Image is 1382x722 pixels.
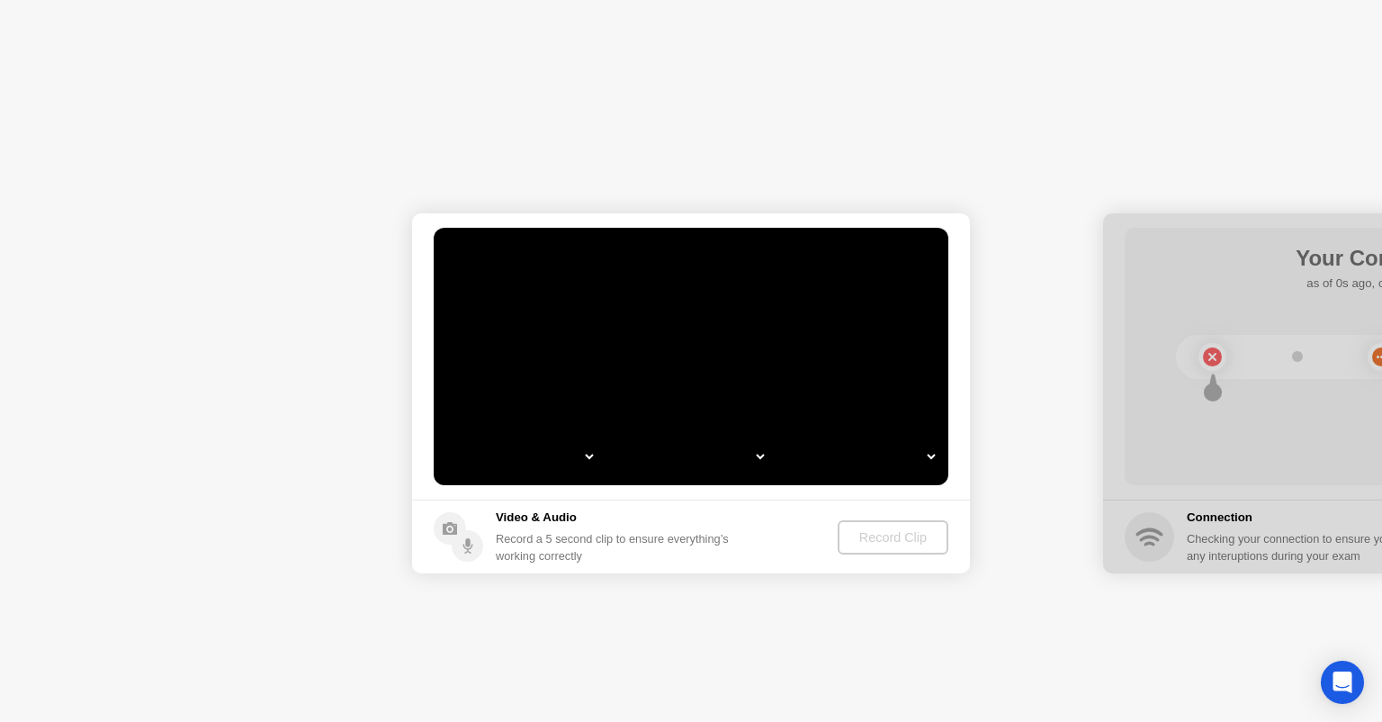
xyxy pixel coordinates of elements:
[1321,661,1364,704] div: Open Intercom Messenger
[838,520,948,555] button: Record Clip
[496,509,736,527] h5: Video & Audio
[845,530,941,545] div: Record Clip
[614,438,767,474] select: Available speakers
[443,438,597,474] select: Available cameras
[496,530,736,564] div: Record a 5 second clip to ensure everything’s working correctly
[785,438,938,474] select: Available microphones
